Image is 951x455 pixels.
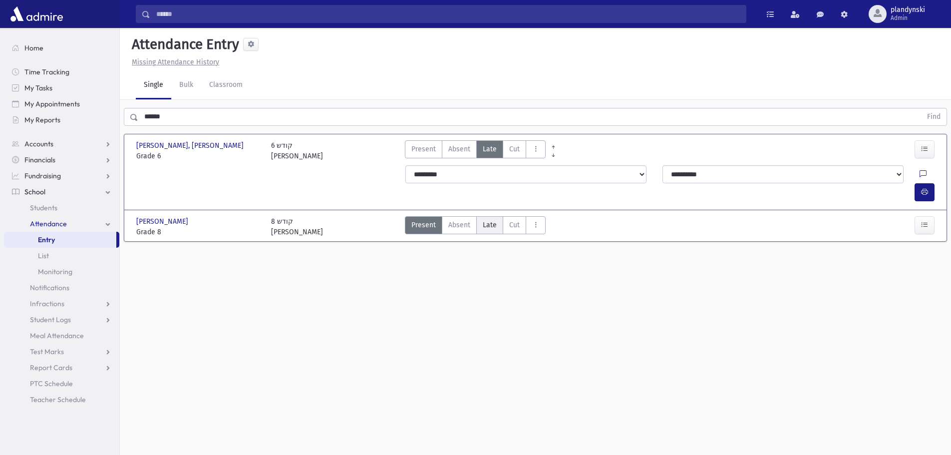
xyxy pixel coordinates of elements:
a: Home [4,40,119,56]
a: PTC Schedule [4,376,119,392]
div: 6 קודש [PERSON_NAME] [271,140,323,161]
a: Bulk [171,71,201,99]
span: plandynski [891,6,925,14]
a: Infractions [4,296,119,312]
span: Financials [24,155,55,164]
a: My Tasks [4,80,119,96]
div: AttTypes [405,140,546,161]
a: Report Cards [4,360,119,376]
span: List [38,251,49,260]
a: Attendance [4,216,119,232]
span: Teacher Schedule [30,395,86,404]
span: Admin [891,14,925,22]
a: Student Logs [4,312,119,328]
a: My Reports [4,112,119,128]
span: Accounts [24,139,53,148]
a: Meal Attendance [4,328,119,344]
h5: Attendance Entry [128,36,239,53]
span: Student Logs [30,315,71,324]
span: Grade 6 [136,151,261,161]
span: [PERSON_NAME], [PERSON_NAME] [136,140,246,151]
span: PTC Schedule [30,379,73,388]
a: My Appointments [4,96,119,112]
div: 8 קודש [PERSON_NAME] [271,216,323,237]
a: Single [136,71,171,99]
button: Find [921,108,947,125]
span: Absent [448,220,470,230]
span: Entry [38,235,55,244]
a: Time Tracking [4,64,119,80]
span: Students [30,203,57,212]
a: Test Marks [4,344,119,360]
a: Financials [4,152,119,168]
a: Notifications [4,280,119,296]
span: My Tasks [24,83,52,92]
span: Infractions [30,299,64,308]
span: Present [411,144,436,154]
span: Cut [509,220,520,230]
span: Grade 8 [136,227,261,237]
a: Entry [4,232,116,248]
a: Classroom [201,71,251,99]
input: Search [150,5,746,23]
a: School [4,184,119,200]
span: Fundraising [24,171,61,180]
span: Late [483,220,497,230]
span: Test Marks [30,347,64,356]
span: Notifications [30,283,69,292]
u: Missing Attendance History [132,58,219,66]
span: Meal Attendance [30,331,84,340]
span: Late [483,144,497,154]
a: Students [4,200,119,216]
span: Present [411,220,436,230]
span: Attendance [30,219,67,228]
span: Cut [509,144,520,154]
a: List [4,248,119,264]
div: AttTypes [405,216,546,237]
img: AdmirePro [8,4,65,24]
span: Absent [448,144,470,154]
a: Monitoring [4,264,119,280]
a: Missing Attendance History [128,58,219,66]
span: Time Tracking [24,67,69,76]
span: Report Cards [30,363,72,372]
span: Monitoring [38,267,72,276]
span: My Reports [24,115,60,124]
a: Accounts [4,136,119,152]
span: [PERSON_NAME] [136,216,190,227]
a: Teacher Schedule [4,392,119,408]
span: Home [24,43,43,52]
span: School [24,187,45,196]
a: Fundraising [4,168,119,184]
span: My Appointments [24,99,80,108]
